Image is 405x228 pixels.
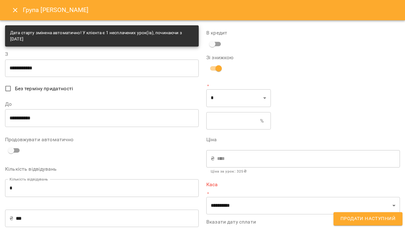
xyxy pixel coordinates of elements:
label: Ціна [206,137,400,142]
span: Без терміну придатності [15,85,73,92]
p: % [260,117,264,125]
label: З [5,52,199,57]
button: Продати наступний [333,212,402,225]
label: Вказати дату сплати [206,219,400,225]
label: До [5,102,199,107]
div: Дата старту змінена автоматично! У клієнта є 1 несплачених урок(ів), починаючи з [DATE] [10,27,194,45]
label: Продовжувати автоматично [5,137,199,142]
span: Продати наступний [340,215,396,223]
button: Close [8,3,23,18]
p: ₴ [211,155,215,162]
h6: Група [PERSON_NAME] [23,5,89,15]
label: Каса [206,182,400,187]
label: В кредит [206,30,400,35]
p: ₴ [9,215,13,222]
label: Зі знижкою [206,55,271,60]
label: Кількість відвідувань [5,167,199,172]
b: Ціна за урок : 325 ₴ [211,169,246,174]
